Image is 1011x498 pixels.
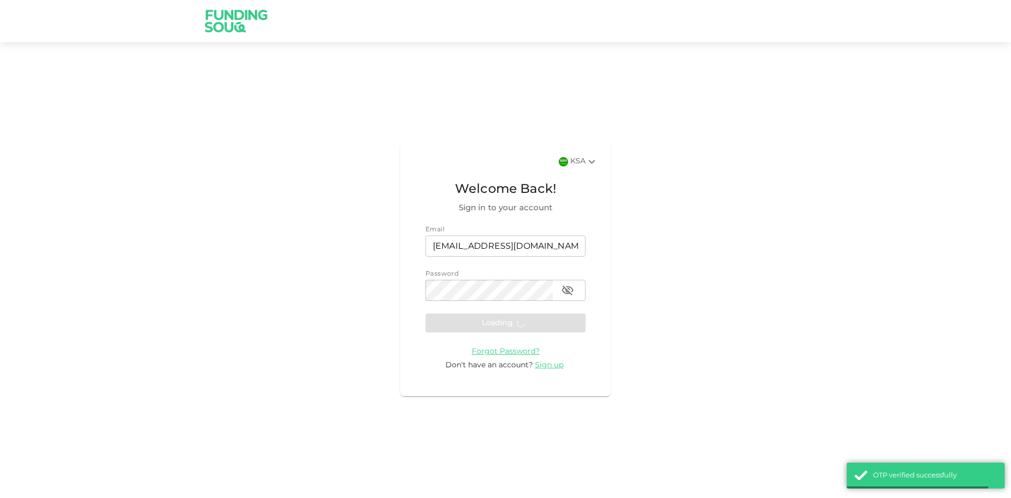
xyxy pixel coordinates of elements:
span: Sign in to your account [425,202,586,214]
span: Welcome Back! [425,180,586,200]
input: email [425,236,586,257]
span: Don't have an account? [445,362,533,369]
div: OTP verified successfully [873,471,997,481]
img: flag-sa.b9a346574cdc8950dd34b50780441f57.svg [559,157,568,167]
div: KSA [570,155,598,168]
span: Email [425,227,444,233]
span: Sign up [535,362,563,369]
span: Password [425,271,459,277]
input: password [425,280,553,301]
a: Forgot Password? [472,347,540,355]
